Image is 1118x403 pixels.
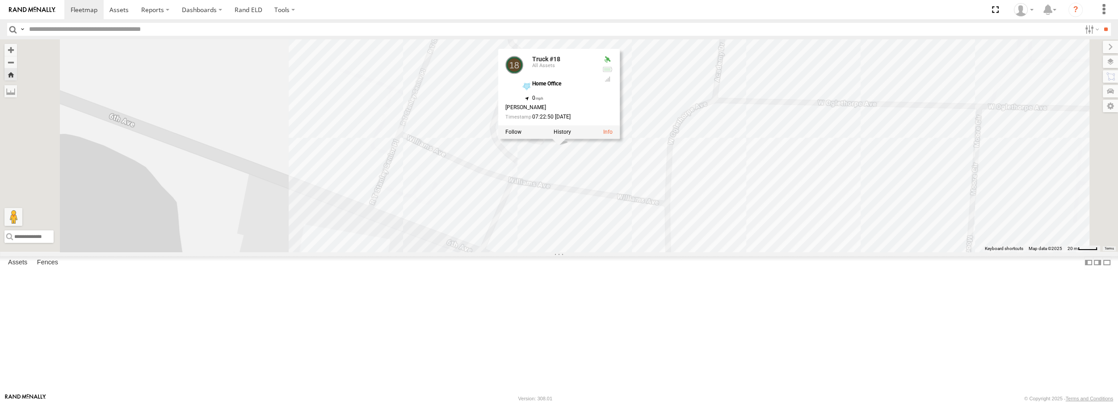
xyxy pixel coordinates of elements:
[505,105,595,111] div: [PERSON_NAME]
[554,129,571,136] label: View Asset History
[4,44,17,56] button: Zoom in
[602,66,613,73] div: No voltage information received from this device.
[1065,246,1100,252] button: Map Scale: 20 m per 40 pixels
[505,115,595,120] div: Date/time of location update
[5,394,46,403] a: Visit our Website
[1068,246,1078,251] span: 20 m
[9,7,55,13] img: rand-logo.svg
[1011,3,1037,17] div: Jeff Whitson
[1068,3,1083,17] i: ?
[532,81,595,87] div: Home Office
[4,257,32,269] label: Assets
[1093,256,1102,269] label: Dock Summary Table to the Right
[4,85,17,98] label: Measure
[19,23,26,36] label: Search Query
[1029,246,1062,251] span: Map data ©2025
[4,68,17,81] button: Zoom Home
[1103,100,1118,112] label: Map Settings
[985,246,1023,252] button: Keyboard shortcuts
[532,64,595,69] div: All Assets
[603,129,613,136] a: View Asset Details
[518,396,552,401] div: Version: 308.01
[1024,396,1113,401] div: © Copyright 2025 -
[1081,23,1101,36] label: Search Filter Options
[4,56,17,68] button: Zoom out
[1066,396,1113,401] a: Terms and Conditions
[505,129,521,136] label: Realtime tracking of Asset
[1105,246,1114,250] a: Terms (opens in new tab)
[602,56,613,64] div: Valid GPS Fix
[602,76,613,83] div: GSM Signal = 4
[4,208,22,226] button: Drag Pegman onto the map to open Street View
[532,95,543,101] span: 0
[505,56,523,74] a: View Asset Details
[1084,256,1093,269] label: Dock Summary Table to the Left
[33,257,63,269] label: Fences
[532,56,560,63] a: Truck #18
[1102,256,1111,269] label: Hide Summary Table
